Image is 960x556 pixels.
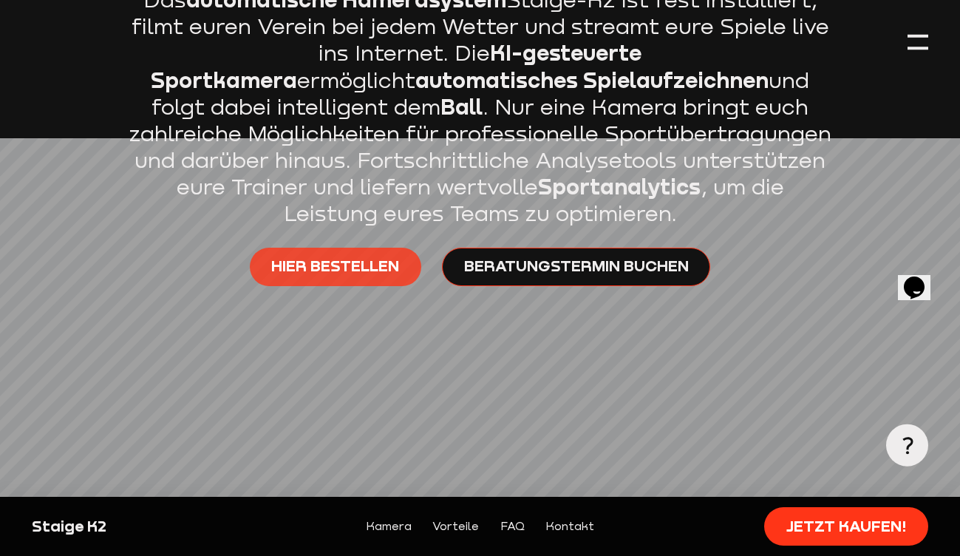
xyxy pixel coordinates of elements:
[500,517,525,535] a: FAQ
[151,39,641,92] strong: KI-gesteuerte Sportkamera
[898,256,945,300] iframe: chat widget
[442,248,710,286] a: Beratungstermin buchen
[764,507,928,546] a: Jetzt kaufen!
[271,255,399,277] span: Hier bestellen
[545,517,594,535] a: Kontakt
[32,516,244,538] div: Staige K2
[415,67,769,92] strong: automatisches Spielaufzeichnen
[432,517,479,535] a: Vorteile
[538,173,701,199] strong: Sportanalytics
[250,248,421,286] a: Hier bestellen
[464,255,689,277] span: Beratungstermin buchen
[366,517,412,535] a: Kamera
[440,93,483,119] strong: Ball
